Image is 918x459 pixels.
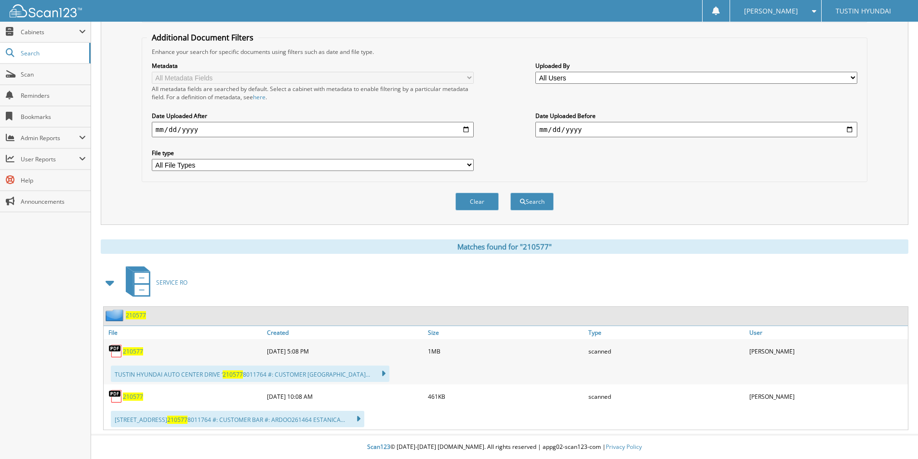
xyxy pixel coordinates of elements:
a: 210577 [123,393,143,401]
a: SERVICE RO [120,263,187,302]
div: [PERSON_NAME] [747,387,908,406]
div: 461KB [426,387,586,406]
a: Privacy Policy [606,443,642,451]
div: Matches found for "210577" [101,239,908,254]
a: 210577 [123,347,143,355]
img: PDF.png [108,389,123,404]
div: Enhance your search for specific documents using filters such as date and file type. [147,48,862,56]
div: [PERSON_NAME] [747,341,908,361]
span: User Reports [21,155,79,163]
iframe: Chat Widget [870,413,918,459]
img: folder2.png [106,309,126,321]
span: 210577 [167,416,187,424]
span: TUSTIN HYUNDAI [836,8,891,14]
span: Reminders [21,92,86,100]
img: scan123-logo-white.svg [10,4,82,17]
span: Help [21,176,86,184]
a: Created [265,326,426,339]
label: Date Uploaded Before [535,112,857,120]
span: Scan123 [367,443,390,451]
span: Bookmarks [21,113,86,121]
span: Search [21,49,84,57]
input: end [535,122,857,137]
a: Size [426,326,586,339]
span: SERVICE RO [156,278,187,287]
button: Clear [455,193,499,210]
label: Metadata [152,62,474,70]
a: 210577 [126,311,146,319]
a: here [253,93,266,101]
input: start [152,122,474,137]
span: Cabinets [21,28,79,36]
label: File type [152,149,474,157]
legend: Additional Document Filters [147,32,258,43]
span: [PERSON_NAME] [744,8,798,14]
a: User [747,326,908,339]
a: File [104,326,265,339]
div: [DATE] 10:08 AM [265,387,426,406]
button: Search [510,193,554,210]
div: scanned [586,387,747,406]
div: [STREET_ADDRESS] 8011764 #: CUSTOMER BAR #: ARDOO261464 ESTANICA... [111,411,364,427]
img: PDF.png [108,344,123,358]
div: [DATE] 5:08 PM [265,341,426,361]
div: TUSTIN HYUNDAI AUTO CENTER DRIVE ‘ 8011764 #: CUSTOMER [GEOGRAPHIC_DATA]... [111,366,389,382]
a: Type [586,326,747,339]
span: Announcements [21,197,86,206]
div: 1MB [426,341,586,361]
label: Uploaded By [535,62,857,70]
span: Scan [21,70,86,79]
span: 210577 [223,370,243,379]
span: Admin Reports [21,134,79,142]
div: © [DATE]-[DATE] [DOMAIN_NAME]. All rights reserved | appg02-scan123-com | [91,435,918,459]
label: Date Uploaded After [152,112,474,120]
div: scanned [586,341,747,361]
div: All metadata fields are searched by default. Select a cabinet with metadata to enable filtering b... [152,85,474,101]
